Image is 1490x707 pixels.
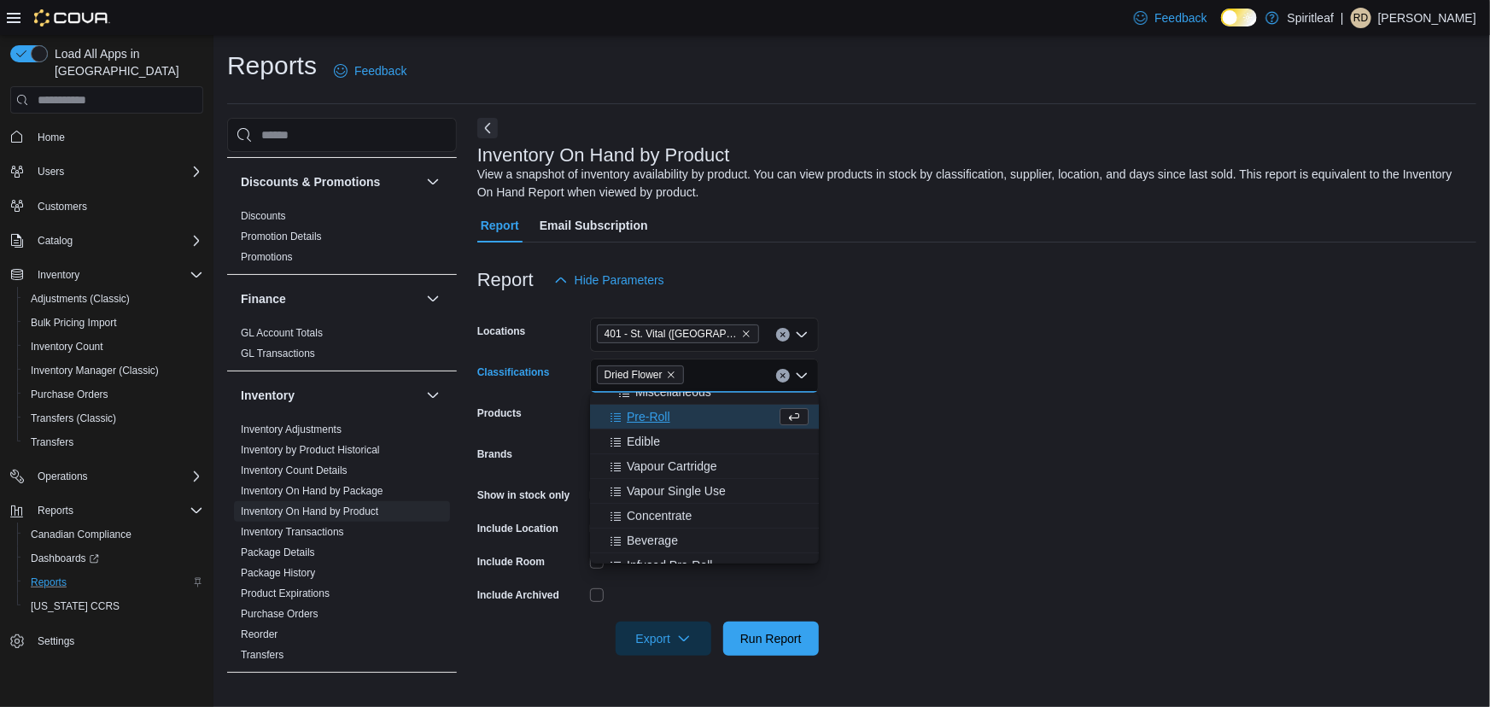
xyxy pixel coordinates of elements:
button: Vapour Single Use [590,479,819,504]
span: Reports [31,500,203,521]
span: Canadian Compliance [24,524,203,545]
a: Transfers (Classic) [24,408,123,429]
a: Purchase Orders [241,608,318,620]
span: Home [31,126,203,147]
span: RD [1353,8,1368,28]
span: Operations [38,470,88,483]
span: Purchase Orders [24,384,203,405]
button: Operations [3,465,210,488]
span: Bulk Pricing Import [31,316,117,330]
div: Finance [227,323,457,371]
button: Bulk Pricing Import [17,311,210,335]
a: Customers [31,196,94,217]
button: Reports [17,570,210,594]
span: Inventory by Product Historical [241,443,380,457]
a: Settings [31,631,81,651]
button: Concentrate [590,504,819,529]
button: Remove Dried Flower from selection in this group [666,370,676,380]
span: Promotion Details [241,230,322,243]
h3: Inventory [241,387,295,404]
button: Edible [590,429,819,454]
span: Edible [627,433,660,450]
button: Purchase Orders [17,383,210,406]
label: Locations [477,324,526,338]
span: Catalog [38,234,73,248]
button: Clear input [776,369,790,383]
a: GL Transactions [241,348,315,359]
span: Customers [38,200,87,213]
button: Reports [3,499,210,523]
span: Purchase Orders [241,607,318,621]
a: Package History [241,567,315,579]
span: Product Expirations [241,587,330,600]
a: Inventory Count Details [241,465,348,476]
a: Bulk Pricing Import [24,313,124,333]
button: Inventory [3,263,210,287]
a: Dashboards [17,546,210,570]
a: Discounts [241,210,286,222]
span: Reports [24,572,203,593]
button: Infused Pre-Roll [590,553,819,578]
a: Adjustments (Classic) [24,289,137,309]
input: Dark Mode [1221,9,1257,26]
span: 401 - St. Vital ([GEOGRAPHIC_DATA]) [605,325,738,342]
span: Feedback [354,62,406,79]
button: Hide Parameters [547,263,671,297]
button: Catalog [3,229,210,253]
h3: Report [477,270,534,290]
span: Transfers (Classic) [24,408,203,429]
span: Transfers (Classic) [31,412,116,425]
span: Report [481,208,519,242]
a: Promotion Details [241,231,322,242]
span: Purchase Orders [31,388,108,401]
span: Settings [31,630,203,651]
label: Products [477,406,522,420]
button: Users [3,160,210,184]
div: View a snapshot of inventory availability by product. You can view products in stock by classific... [477,166,1468,202]
a: Inventory On Hand by Package [241,485,383,497]
button: Transfers [17,430,210,454]
button: Next [477,118,498,138]
button: Discounts & Promotions [241,173,419,190]
a: Inventory Count [24,336,110,357]
span: Users [38,165,64,178]
a: Reports [24,572,73,593]
button: Close list of options [795,369,809,383]
button: [US_STATE] CCRS [17,594,210,618]
span: Inventory Manager (Classic) [31,364,159,377]
a: Feedback [327,54,413,88]
a: Inventory Adjustments [241,424,342,435]
a: GL Account Totals [241,327,323,339]
p: Spiritleaf [1288,8,1334,28]
button: Home [3,124,210,149]
span: Vapour Single Use [627,482,726,500]
span: Package Details [241,546,315,559]
span: Inventory Count [31,340,103,353]
span: Export [626,622,701,656]
button: Settings [3,628,210,653]
button: Finance [423,289,443,309]
span: Users [31,161,203,182]
label: Brands [477,447,512,461]
a: Transfers [241,649,283,661]
button: Inventory [423,385,443,406]
span: Inventory On Hand by Package [241,484,383,498]
span: [US_STATE] CCRS [31,599,120,613]
span: Transfers [31,435,73,449]
span: Inventory [31,265,203,285]
span: Inventory Adjustments [241,423,342,436]
a: Feedback [1127,1,1213,35]
p: [PERSON_NAME] [1378,8,1476,28]
span: Adjustments (Classic) [24,289,203,309]
span: Transfers [241,648,283,662]
nav: Complex example [10,117,203,698]
button: Transfers (Classic) [17,406,210,430]
span: Dried Flower [605,366,663,383]
button: Open list of options [795,328,809,342]
span: Concentrate [627,507,692,524]
span: Pre-Roll [627,408,670,425]
a: Package Details [241,546,315,558]
button: Beverage [590,529,819,553]
span: Package History [241,566,315,580]
span: GL Transactions [241,347,315,360]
